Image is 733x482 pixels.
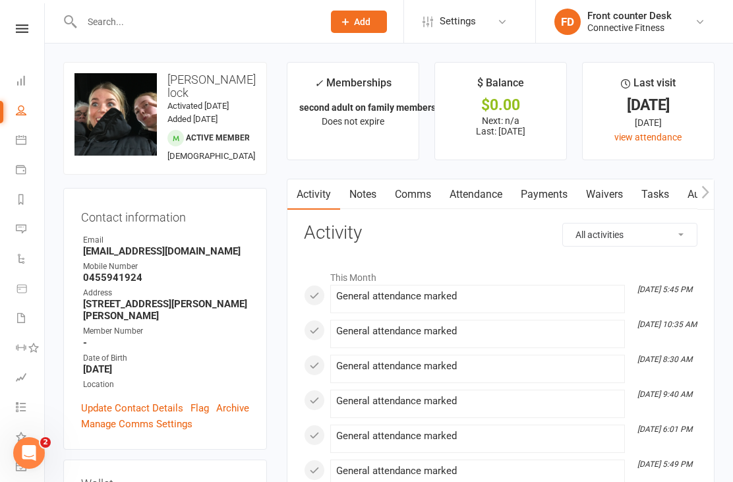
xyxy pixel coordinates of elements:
div: General attendance marked [336,326,619,337]
a: Waivers [577,179,632,210]
a: People [16,97,45,127]
i: [DATE] 9:40 AM [637,390,692,399]
span: Add [354,16,370,27]
span: Active member [186,133,250,142]
a: Reports [16,186,45,216]
span: Settings [440,7,476,36]
span: [DEMOGRAPHIC_DATA] [167,151,255,161]
iframe: Intercom live chat [13,437,45,469]
a: Activity [287,179,340,210]
a: Archive [216,400,249,416]
div: Date of Birth [83,352,249,365]
a: Attendance [440,179,512,210]
div: Email [83,234,249,247]
div: FD [554,9,581,35]
a: Tasks [632,179,678,210]
li: This Month [304,264,697,285]
a: Comms [386,179,440,210]
a: Assessments [16,364,45,394]
i: [DATE] 5:45 PM [637,285,692,294]
a: Payments [512,179,577,210]
div: Member Number [83,325,249,338]
strong: [STREET_ADDRESS][PERSON_NAME][PERSON_NAME] [83,298,249,322]
div: Memberships [314,75,392,99]
div: Front counter Desk [587,10,672,22]
div: $ Balance [477,75,524,98]
i: ✓ [314,77,323,90]
time: Added [DATE] [167,114,218,124]
input: Search... [78,13,314,31]
div: General attendance marked [336,361,619,372]
div: Last visit [621,75,676,98]
strong: [EMAIL_ADDRESS][DOMAIN_NAME] [83,245,249,257]
h3: Contact information [81,206,249,224]
h3: Activity [304,223,697,243]
strong: - [83,337,249,349]
a: Flag [191,400,209,416]
i: [DATE] 5:49 PM [637,460,692,469]
span: Does not expire [322,116,384,127]
img: image1754900432.png [74,73,157,156]
div: Location [83,378,249,391]
a: Manage Comms Settings [81,416,192,432]
div: [DATE] [595,115,702,130]
button: Add [331,11,387,33]
a: view attendance [614,132,682,142]
div: Address [83,287,249,299]
a: Notes [340,179,386,210]
strong: second adult on family membership [299,102,449,113]
a: Product Sales [16,275,45,305]
a: Update Contact Details [81,400,183,416]
i: [DATE] 10:35 AM [637,320,697,329]
a: Dashboard [16,67,45,97]
div: [DATE] [595,98,702,112]
div: Mobile Number [83,260,249,273]
strong: 0455941924 [83,272,249,284]
time: Activated [DATE] [167,101,229,111]
div: Connective Fitness [587,22,672,34]
a: Payments [16,156,45,186]
div: General attendance marked [336,466,619,477]
a: Calendar [16,127,45,156]
strong: [DATE] [83,363,249,375]
i: [DATE] 6:01 PM [637,425,692,434]
div: General attendance marked [336,291,619,302]
div: $0.00 [447,98,554,112]
div: General attendance marked [336,431,619,442]
h3: [PERSON_NAME] lock [74,73,256,100]
a: What's New [16,423,45,453]
p: Next: n/a Last: [DATE] [447,115,554,136]
span: 2 [40,437,51,448]
i: [DATE] 8:30 AM [637,355,692,364]
div: General attendance marked [336,396,619,407]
